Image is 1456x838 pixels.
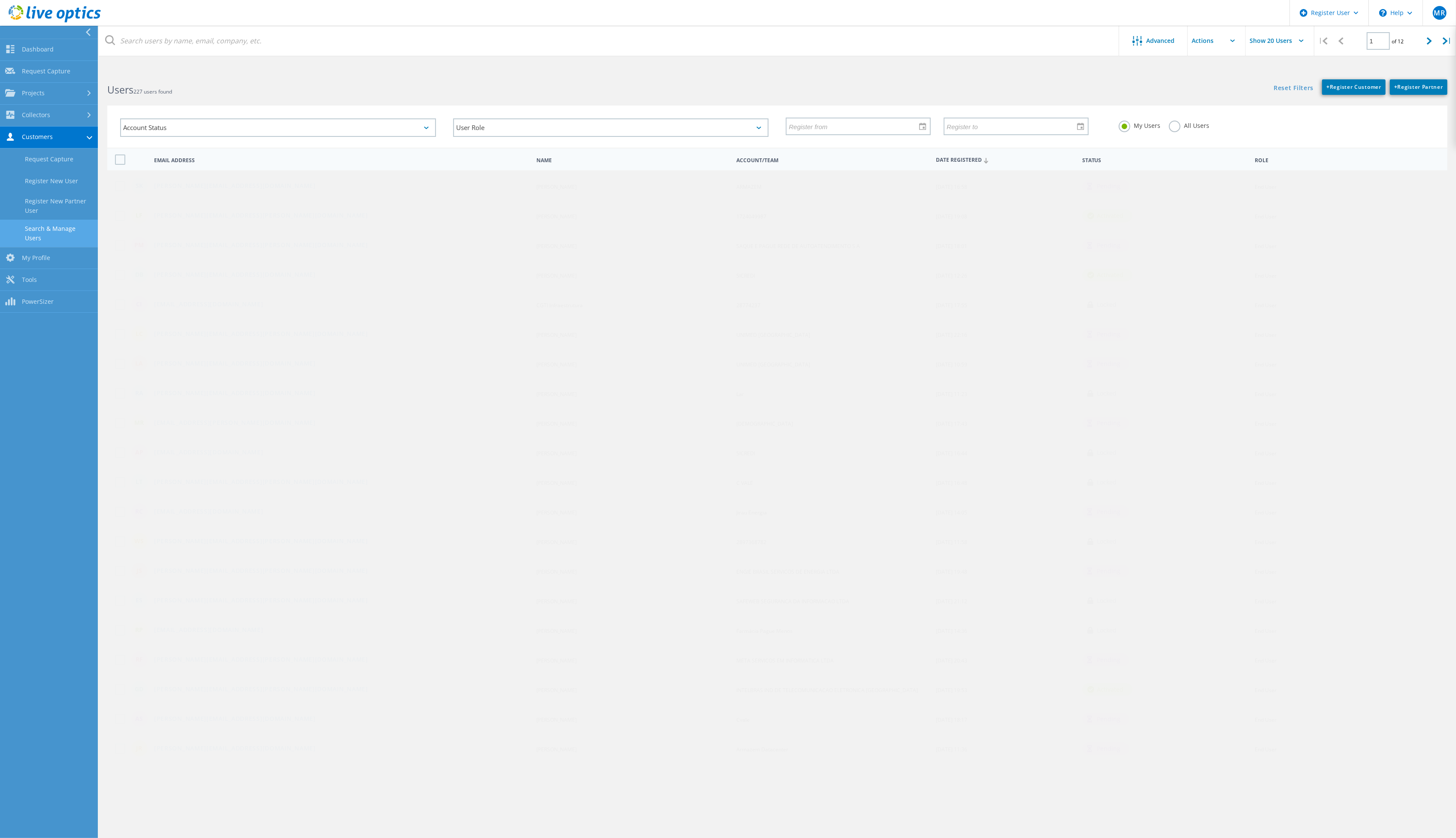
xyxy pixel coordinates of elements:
[787,118,924,134] input: Register from
[536,479,577,487] span: [PERSON_NAME]
[136,183,143,189] span: SK
[1438,26,1456,56] div: |
[136,656,143,663] span: RF
[536,538,577,546] span: [PERSON_NAME]
[1255,716,1277,723] span: End User
[99,26,1120,56] input: Search users by name, email, company, etc.
[136,716,143,722] span: AS
[936,538,967,546] span: [DATE] 11:58
[936,157,1075,163] span: Date Registered
[936,627,967,635] span: [DATE] 14:36
[1434,9,1445,16] span: MR
[936,331,967,339] span: [DATE] 22:16
[736,331,810,339] span: UNIMED [GEOGRAPHIC_DATA]
[135,420,144,426] span: MR
[936,450,967,457] span: [DATE] 16:44
[536,716,577,723] span: [PERSON_NAME]
[1082,269,1132,281] div: activated
[536,657,577,664] span: [PERSON_NAME]
[1082,328,1129,341] div: pending
[536,568,577,575] span: [PERSON_NAME]
[736,716,750,723] span: Cvale
[154,508,263,516] a: [EMAIL_ADDRESS][DOMAIN_NAME]
[9,18,101,24] a: Live Optics Dashboard
[135,242,144,248] span: PM
[154,331,368,338] a: [PERSON_NAME][EMAIL_ADDRESS][PERSON_NAME][DOMAIN_NAME]
[1082,505,1129,518] div: pending
[133,88,172,95] span: 227 users found
[936,213,967,220] span: [DATE] 19:08
[536,302,583,309] span: CGTI Infraestrutura
[1255,242,1277,250] span: End User
[136,627,143,633] span: RP
[1082,742,1129,755] div: pending
[936,390,967,398] span: [DATE] 11:23
[736,450,755,457] span: SICREDI
[536,687,577,694] span: [PERSON_NAME]
[1082,417,1129,430] div: pending
[936,716,967,723] span: [DATE] 18:17
[536,420,577,427] span: [PERSON_NAME]
[1082,298,1126,311] div: locked
[536,390,577,398] span: [PERSON_NAME]
[536,158,729,163] span: Name
[1255,183,1277,191] span: End User
[136,360,143,366] span: la
[154,597,368,605] a: [PERSON_NAME][EMAIL_ADDRESS][PERSON_NAME][DOMAIN_NAME]
[936,568,967,575] span: [DATE] 19:48
[536,272,577,279] span: [PERSON_NAME]
[1255,361,1277,368] span: End User
[936,657,967,664] span: [DATE] 20:43
[154,272,316,279] a: [PERSON_NAME][EMAIL_ADDRESS][DOMAIN_NAME]
[1082,683,1132,696] div: activated
[1082,357,1129,370] div: pending
[936,420,967,427] span: [DATE] 17:43
[936,361,967,368] span: [DATE] 10:59
[154,301,263,309] a: [EMAIL_ADDRESS][DOMAIN_NAME]
[936,687,967,694] span: [DATE] 19:53
[936,302,967,309] span: [DATE] 17:55
[936,598,967,605] span: [DATE] 21:12
[1082,180,1129,193] div: pending
[1082,565,1129,578] div: pending
[107,83,133,97] b: Users
[154,538,368,545] a: [PERSON_NAME][EMAIL_ADDRESS][PERSON_NAME][DOMAIN_NAME]
[1314,26,1332,56] div: |
[136,568,142,574] span: JS
[135,538,144,544] span: WS
[1322,79,1386,95] a: +Register Customer
[136,479,143,485] span: LT
[453,118,769,137] div: User Role
[736,213,766,220] span: 1724049987
[1255,390,1277,398] span: End User
[736,242,860,250] span: SAQUE E PAGUE REDE DE AUTOATENDIMENTO S A
[136,212,143,218] span: LF
[136,597,143,603] span: ES
[1379,9,1387,17] svg: \n
[1255,598,1277,605] span: End User
[1147,38,1175,44] span: Advanced
[1082,535,1126,548] div: locked
[154,745,316,753] a: [PERSON_NAME][EMAIL_ADDRESS][DOMAIN_NAME]
[1255,538,1277,546] span: End User
[736,272,755,279] span: SICREDI
[736,479,753,487] span: C VALE
[736,627,793,635] span: Farmácia Pague Menos
[736,183,762,191] span: ARMAZEM
[154,390,316,397] a: [PERSON_NAME][EMAIL_ADDRESS][DOMAIN_NAME]
[135,272,143,278] span: DB
[1119,121,1160,129] label: My Users
[154,449,263,457] a: [EMAIL_ADDRESS][DOMAIN_NAME]
[536,598,577,605] span: [PERSON_NAME]
[136,508,143,514] span: RC
[536,450,577,457] span: [PERSON_NAME]
[536,509,577,516] span: [PERSON_NAME]
[736,361,810,368] span: UNIMED [GEOGRAPHIC_DATA]
[736,598,849,605] span: SAFEWEB SEGURANCA DA INFORMACAO LTDA
[1082,594,1126,607] div: locked
[1082,713,1129,726] div: pending
[736,538,766,546] span: 2897368782
[1255,331,1277,339] span: End User
[154,212,368,220] a: [PERSON_NAME][EMAIL_ADDRESS][PERSON_NAME][DOMAIN_NAME]
[536,361,577,368] span: [PERSON_NAME]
